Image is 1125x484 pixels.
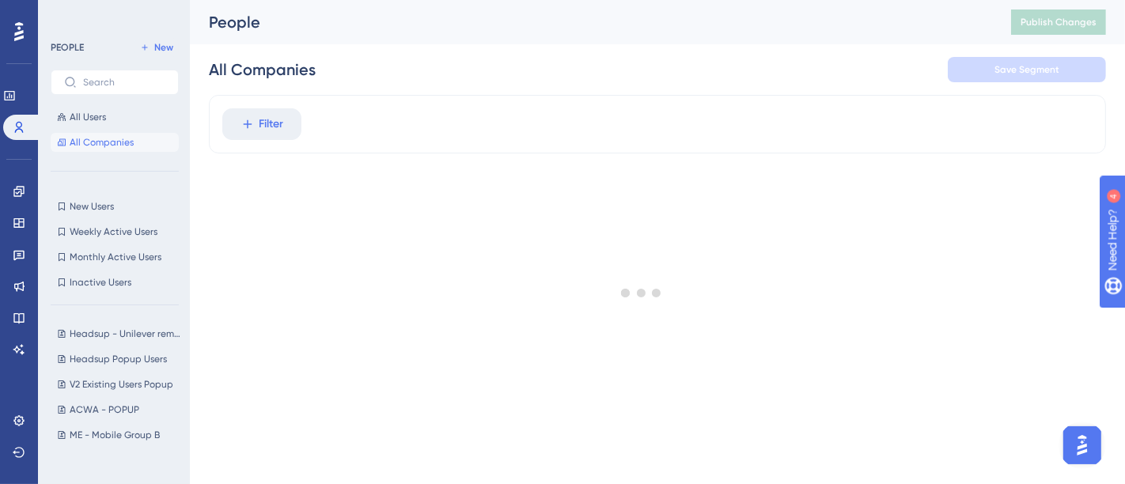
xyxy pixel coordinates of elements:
[994,63,1059,76] span: Save Segment
[70,251,161,263] span: Monthly Active Users
[51,400,188,419] button: ACWA - POPUP
[51,133,179,152] button: All Companies
[51,375,188,394] button: V2 Existing Users Popup
[209,59,316,81] div: All Companies
[209,11,972,33] div: People
[37,4,99,23] span: Need Help?
[51,41,84,54] div: PEOPLE
[51,350,188,369] button: Headsup Popup Users
[51,273,179,292] button: Inactive Users
[70,378,173,391] span: V2 Existing Users Popup
[70,276,131,289] span: Inactive Users
[51,425,188,444] button: ME - Mobile Group B
[70,111,106,123] span: All Users
[70,327,182,340] span: Headsup - Unilever removed
[70,225,157,238] span: Weekly Active Users
[51,197,179,216] button: New Users
[948,57,1106,82] button: Save Segment
[1021,16,1097,28] span: Publish Changes
[83,77,165,88] input: Search
[51,248,179,267] button: Monthly Active Users
[51,324,188,343] button: Headsup - Unilever removed
[70,403,139,416] span: ACWA - POPUP
[51,451,188,470] button: ME - Mobile Group A
[70,136,134,149] span: All Companies
[154,41,173,54] span: New
[134,38,179,57] button: New
[110,8,115,21] div: 4
[1059,422,1106,469] iframe: UserGuiding AI Assistant Launcher
[51,108,179,127] button: All Users
[70,454,161,467] span: ME - Mobile Group A
[70,353,167,365] span: Headsup Popup Users
[70,200,114,213] span: New Users
[1011,9,1106,35] button: Publish Changes
[51,222,179,241] button: Weekly Active Users
[70,429,160,441] span: ME - Mobile Group B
